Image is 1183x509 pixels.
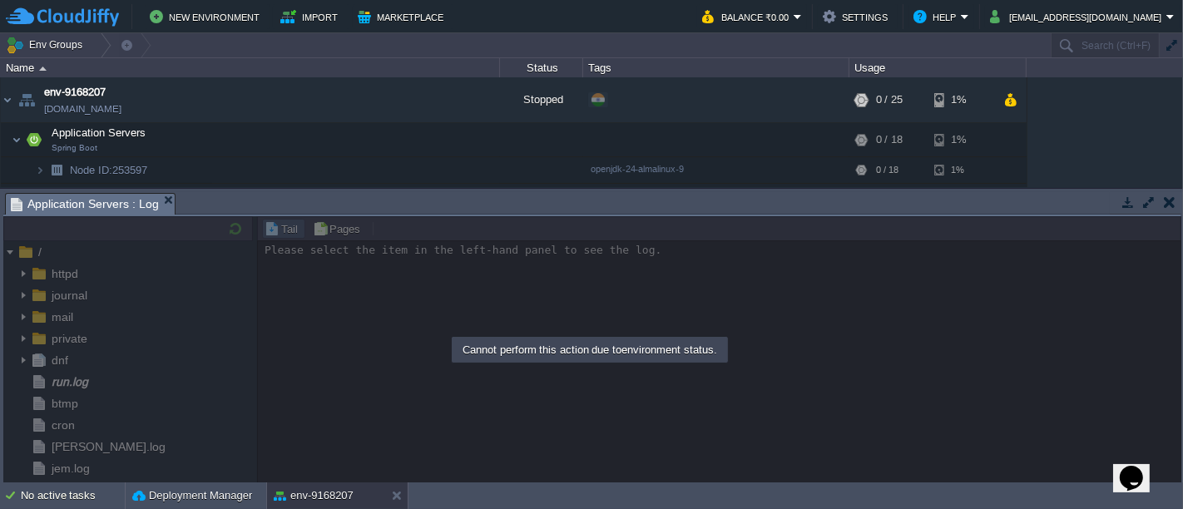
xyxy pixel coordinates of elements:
[2,58,499,77] div: Name
[358,7,448,27] button: Marketplace
[11,194,159,215] span: Application Servers : Log
[44,101,121,117] a: [DOMAIN_NAME]
[44,84,106,101] a: env-9168207
[6,33,88,57] button: Env Groups
[22,123,46,156] img: AMDAwAAAACH5BAEAAAAALAAAAAABAAEAAAICRAEAOw==
[591,164,684,174] span: openjdk-24-almalinux-9
[934,77,988,122] div: 1%
[132,487,252,504] button: Deployment Manager
[45,184,68,210] img: AMDAwAAAACH5BAEAAAAALAAAAAABAAEAAAICRAEAOw==
[45,157,68,183] img: AMDAwAAAACH5BAEAAAAALAAAAAABAAEAAAICRAEAOw==
[876,123,903,156] div: 0 / 18
[501,58,582,77] div: Status
[50,126,148,139] a: Application ServersSpring Boot
[453,339,726,361] div: Cannot perform this action due to environment status.
[934,123,988,156] div: 1%
[35,157,45,183] img: AMDAwAAAACH5BAEAAAAALAAAAAABAAEAAAICRAEAOw==
[934,157,988,183] div: 1%
[15,77,38,122] img: AMDAwAAAACH5BAEAAAAALAAAAAABAAEAAAICRAEAOw==
[1,77,14,122] img: AMDAwAAAACH5BAEAAAAALAAAAAABAAEAAAICRAEAOw==
[6,7,119,27] img: CloudJiffy
[52,143,97,153] span: Spring Boot
[876,77,903,122] div: 0 / 25
[68,163,150,177] span: 253597
[68,163,150,177] a: Node ID:253597
[1113,442,1166,492] iframe: chat widget
[12,123,22,156] img: AMDAwAAAACH5BAEAAAAALAAAAAABAAEAAAICRAEAOw==
[280,7,343,27] button: Import
[913,7,961,27] button: Help
[70,164,112,176] span: Node ID:
[150,7,265,27] button: New Environment
[50,126,148,140] span: Application Servers
[21,482,125,509] div: No active tasks
[500,77,583,122] div: Stopped
[876,157,898,183] div: 0 / 18
[584,58,849,77] div: Tags
[823,7,893,27] button: Settings
[274,487,354,504] button: env-9168207
[850,58,1026,77] div: Usage
[702,7,794,27] button: Balance ₹0.00
[35,184,45,210] img: AMDAwAAAACH5BAEAAAAALAAAAAABAAEAAAICRAEAOw==
[39,67,47,71] img: AMDAwAAAACH5BAEAAAAALAAAAAABAAEAAAICRAEAOw==
[990,7,1166,27] button: [EMAIL_ADDRESS][DOMAIN_NAME]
